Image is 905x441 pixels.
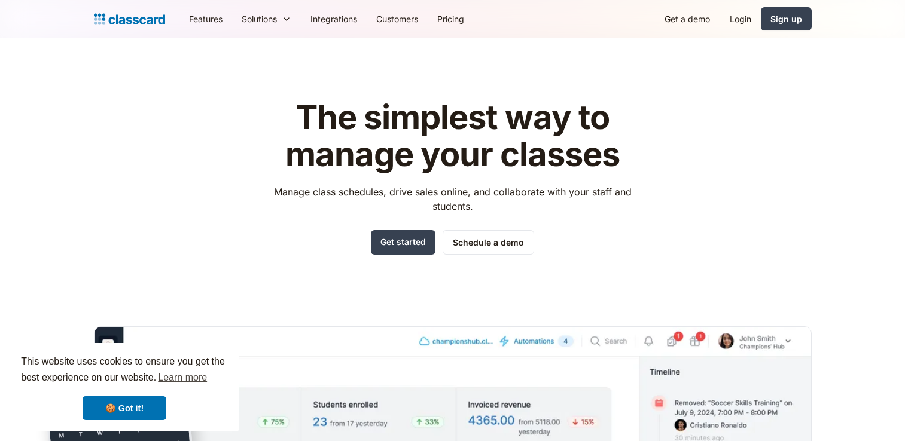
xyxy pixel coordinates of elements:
[179,5,232,32] a: Features
[371,230,435,255] a: Get started
[21,354,228,387] span: This website uses cookies to ensure you get the best experience on our website.
[720,5,761,32] a: Login
[655,5,720,32] a: Get a demo
[770,13,802,25] div: Sign up
[428,5,474,32] a: Pricing
[83,396,166,420] a: dismiss cookie message
[761,7,812,30] a: Sign up
[263,185,642,213] p: Manage class schedules, drive sales online, and collaborate with your staff and students.
[94,11,165,27] a: home
[232,5,301,32] div: Solutions
[443,230,534,255] a: Schedule a demo
[10,343,239,431] div: cookieconsent
[156,369,209,387] a: learn more about cookies
[367,5,428,32] a: Customers
[263,99,642,173] h1: The simplest way to manage your classes
[301,5,367,32] a: Integrations
[242,13,277,25] div: Solutions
